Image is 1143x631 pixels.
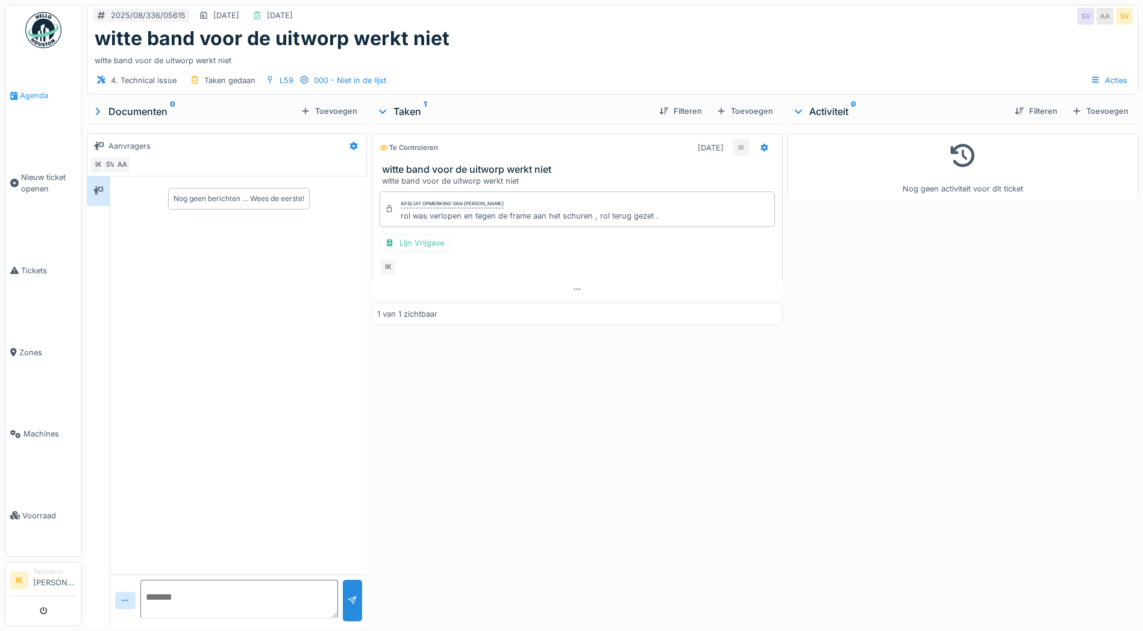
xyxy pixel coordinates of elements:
[5,55,81,137] a: Agenda
[33,567,77,576] div: Technicus
[5,393,81,475] a: Machines
[174,193,304,204] div: Nog geen berichten … Wees de eerste!
[5,230,81,312] a: Tickets
[377,104,650,119] div: Taken
[22,510,77,521] span: Voorraad
[296,103,362,119] div: Toevoegen
[1067,103,1133,119] div: Toevoegen
[111,75,177,86] div: 4. Technical issue
[712,103,778,119] div: Toevoegen
[1085,72,1133,89] div: Acties
[1097,8,1113,25] div: AA
[382,175,777,187] div: witte band voor de uitworp werkt niet
[401,200,504,208] div: Afsluit opmerking van [PERSON_NAME]
[204,75,255,86] div: Taken gedaan
[380,234,449,252] div: Lijn Vrijgave
[170,104,175,119] sup: 0
[795,139,1130,195] div: Nog geen activiteit voor dit ticket
[25,12,61,48] img: Badge_color-CXgf-gQk.svg
[10,567,77,596] a: IK Technicus[PERSON_NAME]
[380,143,438,153] div: Te controleren
[92,104,296,119] div: Documenten
[401,210,659,222] div: rol was verlopen en tegen de frame aan het schuren , rol terug gezet .
[108,140,151,152] div: Aanvragers
[102,157,119,173] div: SV
[382,164,777,175] h3: witte band voor de uitworp werkt niet
[1077,8,1094,25] div: SV
[1010,103,1062,119] div: Filteren
[19,347,77,358] span: Zones
[851,104,856,119] sup: 0
[1116,8,1133,25] div: SV
[5,475,81,557] a: Voorraad
[114,157,131,173] div: AA
[90,157,107,173] div: IK
[5,311,81,393] a: Zones
[10,571,28,589] li: IK
[213,10,239,21] div: [DATE]
[111,10,186,21] div: 2025/08/336/05615
[95,27,449,50] h1: witte band voor de uitworp werkt niet
[424,104,427,119] sup: 1
[380,259,396,276] div: IK
[267,10,293,21] div: [DATE]
[21,265,77,276] span: Tickets
[280,75,293,86] div: L59
[5,137,81,230] a: Nieuw ticket openen
[733,139,750,156] div: IK
[21,172,77,194] span: Nieuw ticket openen
[654,103,707,119] div: Filteren
[23,428,77,440] span: Machines
[20,90,77,101] span: Agenda
[314,75,386,86] div: 000 - Niet in de lijst
[33,567,77,593] li: [PERSON_NAME]
[698,142,724,154] div: [DATE]
[95,50,1130,66] div: witte band voor de uitworp werkt niet
[377,308,437,320] div: 1 van 1 zichtbaar
[792,104,1005,119] div: Activiteit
